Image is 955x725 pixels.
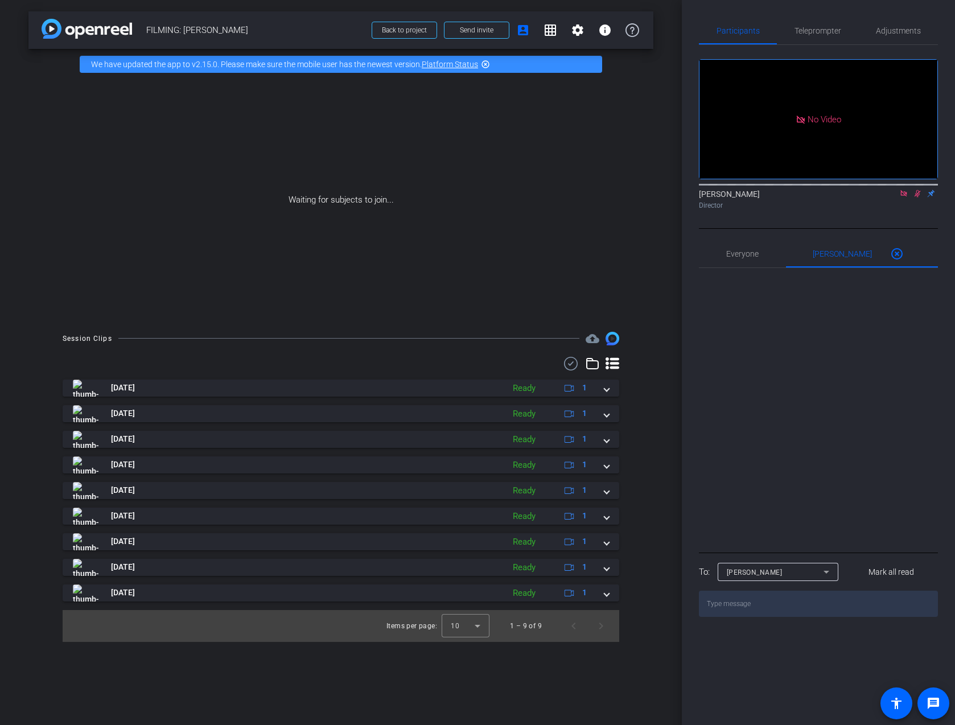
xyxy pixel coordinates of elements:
[598,23,612,37] mat-icon: info
[699,200,938,211] div: Director
[444,22,509,39] button: Send invite
[111,382,135,394] span: [DATE]
[890,247,904,261] mat-icon: highlight_off
[582,484,587,496] span: 1
[63,456,619,473] mat-expansion-panel-header: thumb-nail[DATE]Ready1
[73,584,98,602] img: thumb-nail
[507,561,541,574] div: Ready
[726,250,759,258] span: Everyone
[560,612,587,640] button: Previous page
[111,587,135,599] span: [DATE]
[606,332,619,345] img: Session clips
[507,510,541,523] div: Ready
[63,559,619,576] mat-expansion-panel-header: thumb-nail[DATE]Ready1
[63,508,619,525] mat-expansion-panel-header: thumb-nail[DATE]Ready1
[571,23,584,37] mat-icon: settings
[146,19,365,42] span: FILMING: [PERSON_NAME]
[507,433,541,446] div: Ready
[582,459,587,471] span: 1
[507,382,541,395] div: Ready
[699,566,710,579] div: To:
[73,508,98,525] img: thumb-nail
[507,459,541,472] div: Ready
[73,380,98,397] img: thumb-nail
[73,482,98,499] img: thumb-nail
[63,333,112,344] div: Session Clips
[795,27,841,35] span: Teleprompter
[586,332,599,345] span: Destinations for your clips
[717,27,760,35] span: Participants
[868,566,914,578] span: Mark all read
[544,23,557,37] mat-icon: grid_on
[582,433,587,445] span: 1
[73,431,98,448] img: thumb-nail
[111,433,135,445] span: [DATE]
[422,60,478,69] a: Platform Status
[481,60,490,69] mat-icon: highlight_off
[111,484,135,496] span: [DATE]
[507,587,541,600] div: Ready
[63,482,619,499] mat-expansion-panel-header: thumb-nail[DATE]Ready1
[80,56,602,73] div: We have updated the app to v2.15.0. Please make sure the mobile user has the newest version.
[586,332,599,345] mat-icon: cloud_upload
[699,188,938,211] div: [PERSON_NAME]
[460,26,493,35] span: Send invite
[63,431,619,448] mat-expansion-panel-header: thumb-nail[DATE]Ready1
[372,22,437,39] button: Back to project
[63,380,619,397] mat-expansion-panel-header: thumb-nail[DATE]Ready1
[510,620,542,632] div: 1 – 9 of 9
[582,535,587,547] span: 1
[582,407,587,419] span: 1
[516,23,530,37] mat-icon: account_box
[582,510,587,522] span: 1
[111,459,135,471] span: [DATE]
[73,456,98,473] img: thumb-nail
[582,561,587,573] span: 1
[876,27,921,35] span: Adjustments
[507,535,541,549] div: Ready
[382,26,427,34] span: Back to project
[507,407,541,421] div: Ready
[111,510,135,522] span: [DATE]
[582,382,587,394] span: 1
[42,19,132,39] img: app-logo
[890,697,903,710] mat-icon: accessibility
[927,697,940,710] mat-icon: message
[507,484,541,497] div: Ready
[73,405,98,422] img: thumb-nail
[111,535,135,547] span: [DATE]
[63,405,619,422] mat-expansion-panel-header: thumb-nail[DATE]Ready1
[73,533,98,550] img: thumb-nail
[587,612,615,640] button: Next page
[111,561,135,573] span: [DATE]
[813,250,872,258] span: [PERSON_NAME]
[63,533,619,550] mat-expansion-panel-header: thumb-nail[DATE]Ready1
[73,559,98,576] img: thumb-nail
[63,584,619,602] mat-expansion-panel-header: thumb-nail[DATE]Ready1
[808,114,841,124] span: No Video
[386,620,437,632] div: Items per page:
[28,80,653,320] div: Waiting for subjects to join...
[727,569,783,576] span: [PERSON_NAME]
[582,587,587,599] span: 1
[111,407,135,419] span: [DATE]
[845,562,938,582] button: Mark all read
